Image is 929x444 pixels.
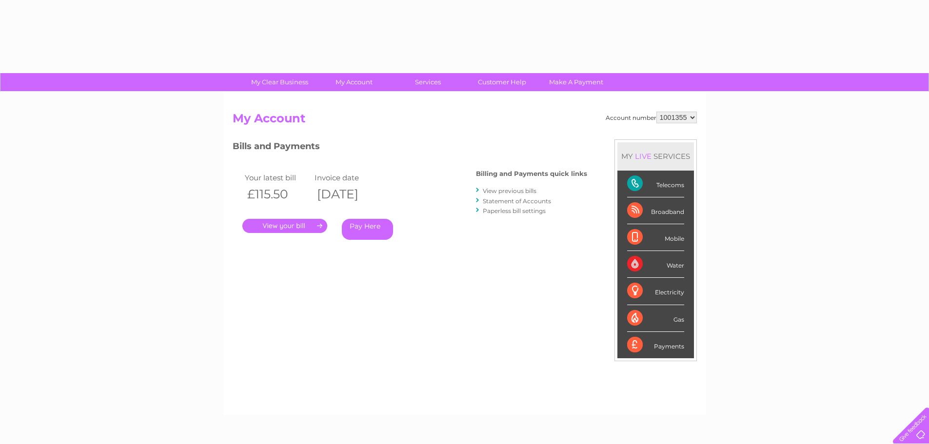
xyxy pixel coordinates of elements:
a: . [242,219,327,233]
a: Make A Payment [536,73,616,91]
div: Account number [606,112,697,123]
div: Telecoms [627,171,684,197]
a: Statement of Accounts [483,197,551,205]
div: Water [627,251,684,278]
a: My Clear Business [239,73,320,91]
a: Pay Here [342,219,393,240]
div: Mobile [627,224,684,251]
h2: My Account [233,112,697,130]
th: £115.50 [242,184,313,204]
div: Electricity [627,278,684,305]
div: Gas [627,305,684,332]
a: Customer Help [462,73,542,91]
td: Invoice date [312,171,382,184]
h3: Bills and Payments [233,139,587,156]
div: MY SERVICES [617,142,694,170]
h4: Billing and Payments quick links [476,170,587,177]
div: Payments [627,332,684,358]
td: Your latest bill [242,171,313,184]
div: Broadband [627,197,684,224]
a: My Account [314,73,394,91]
a: Services [388,73,468,91]
a: Paperless bill settings [483,207,546,214]
div: LIVE [633,152,653,161]
th: [DATE] [312,184,382,204]
a: View previous bills [483,187,536,194]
